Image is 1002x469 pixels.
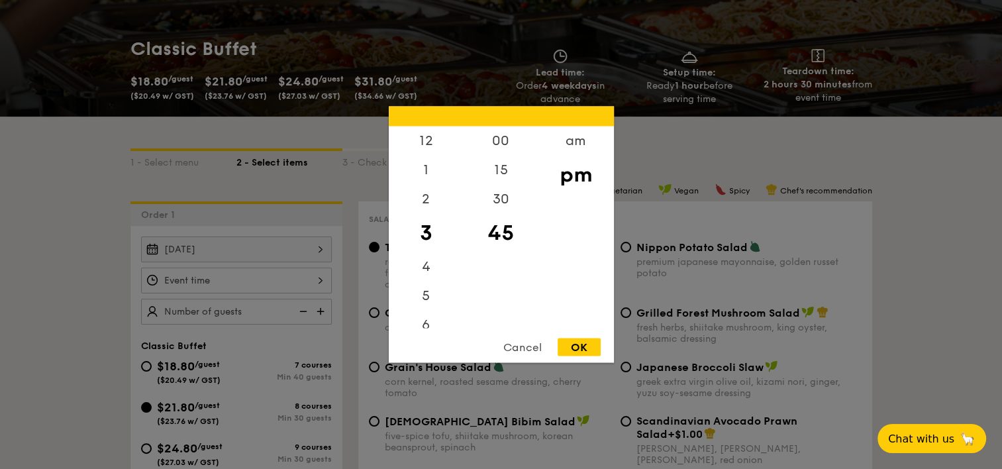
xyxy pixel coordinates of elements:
[558,339,601,356] div: OK
[464,185,538,214] div: 30
[389,127,464,156] div: 12
[389,282,464,311] div: 5
[389,311,464,340] div: 6
[490,339,555,356] div: Cancel
[464,127,538,156] div: 00
[389,156,464,185] div: 1
[389,185,464,214] div: 2
[888,433,954,445] span: Chat with us
[464,156,538,185] div: 15
[389,252,464,282] div: 4
[877,424,986,453] button: Chat with us🦙
[538,156,613,194] div: pm
[538,127,613,156] div: am
[464,214,538,252] div: 45
[389,214,464,252] div: 3
[960,431,976,446] span: 🦙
